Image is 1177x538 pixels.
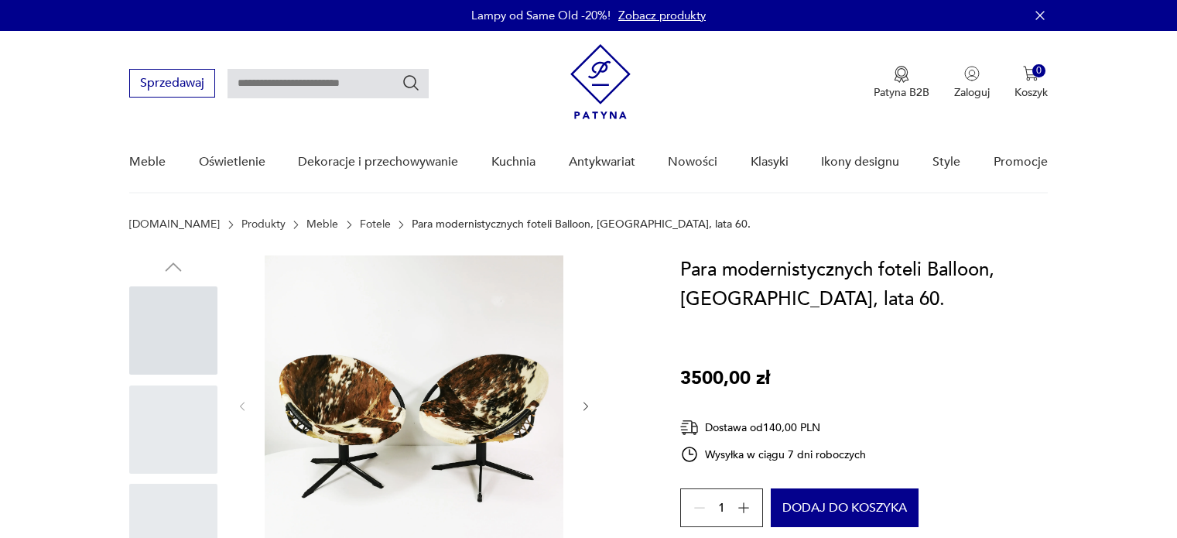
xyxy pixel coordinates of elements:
[874,66,929,100] button: Patyna B2B
[306,218,338,231] a: Meble
[932,132,960,192] a: Style
[1014,66,1048,100] button: 0Koszyk
[402,74,420,92] button: Szukaj
[874,85,929,100] p: Patyna B2B
[569,132,635,192] a: Antykwariat
[199,132,265,192] a: Oświetlenie
[129,79,215,90] a: Sprzedawaj
[680,364,770,393] p: 3500,00 zł
[680,445,866,464] div: Wysyłka w ciągu 7 dni roboczych
[129,132,166,192] a: Meble
[129,218,220,231] a: [DOMAIN_NAME]
[954,66,990,100] button: Zaloguj
[618,8,706,23] a: Zobacz produkty
[360,218,391,231] a: Fotele
[668,132,717,192] a: Nowości
[1014,85,1048,100] p: Koszyk
[491,132,535,192] a: Kuchnia
[471,8,611,23] p: Lampy od Same Old -20%!
[680,418,866,437] div: Dostawa od 140,00 PLN
[954,85,990,100] p: Zaloguj
[994,132,1048,192] a: Promocje
[1023,66,1038,81] img: Ikona koszyka
[1032,64,1045,77] div: 0
[821,132,899,192] a: Ikony designu
[680,418,699,437] img: Ikona dostawy
[874,66,929,100] a: Ikona medaluPatyna B2B
[771,488,919,527] button: Dodaj do koszyka
[412,218,751,231] p: Para modernistycznych foteli Balloon, [GEOGRAPHIC_DATA], lata 60.
[241,218,286,231] a: Produkty
[570,44,631,119] img: Patyna - sklep z meblami i dekoracjami vintage
[751,132,789,192] a: Klasyki
[129,69,215,98] button: Sprzedawaj
[894,66,909,83] img: Ikona medalu
[680,255,1048,314] h1: Para modernistycznych foteli Balloon, [GEOGRAPHIC_DATA], lata 60.
[964,66,980,81] img: Ikonka użytkownika
[718,503,725,513] span: 1
[298,132,458,192] a: Dekoracje i przechowywanie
